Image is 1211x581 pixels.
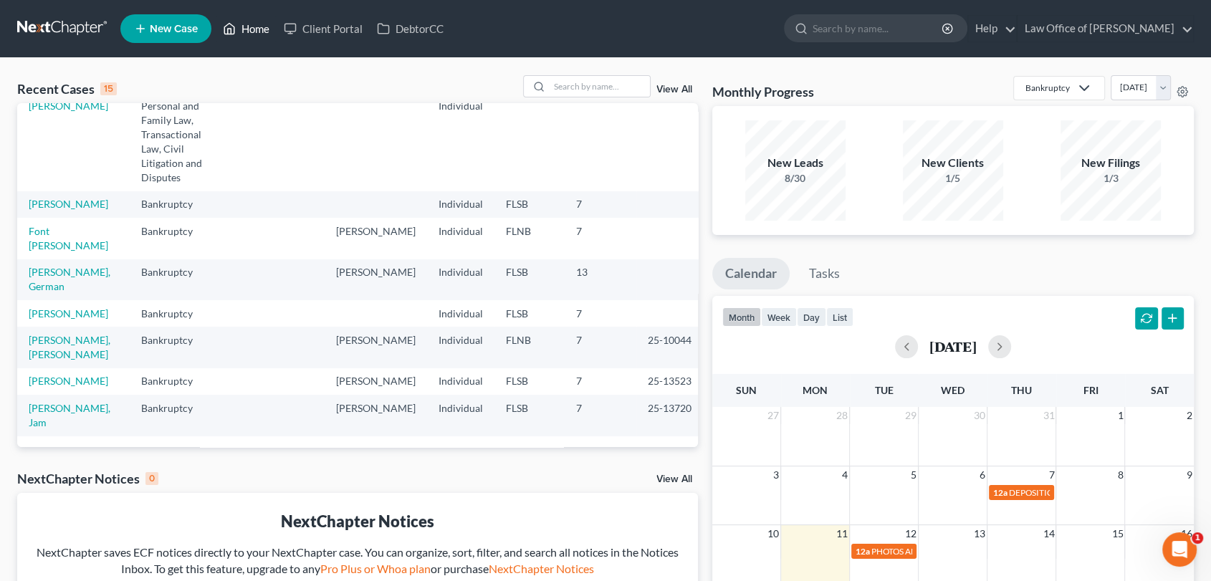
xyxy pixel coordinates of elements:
div: New Filings [1061,155,1161,171]
a: DebtorCC [370,16,451,42]
td: Bankruptcy [130,368,219,395]
span: DEPOSITION 10 AM [1009,487,1086,498]
span: 2 [1185,407,1194,424]
button: month [722,307,761,327]
a: [PERSON_NAME], Jam [29,402,110,428]
span: Sun [736,384,757,396]
input: Search by name... [550,76,650,97]
iframe: Intercom live chat [1162,532,1197,567]
td: 25-13523 [636,368,705,395]
td: Personal and Family Law, Transactional Law, Civil Litigation and Disputes [130,92,219,191]
div: NextChapter Notices [29,510,686,532]
td: FLSB [494,395,565,436]
td: FLSB [494,368,565,395]
td: [PERSON_NAME] [325,259,427,300]
div: NextChapter Notices [17,470,158,487]
td: Individual [427,300,494,327]
span: 13 [972,525,987,542]
span: 12 [904,525,918,542]
td: 7 [565,327,636,368]
span: New Case [150,24,198,34]
a: [PERSON_NAME], [PERSON_NAME] [29,334,110,360]
span: 31 [1041,407,1056,424]
a: Client Portal [277,16,370,42]
div: 15 [100,82,117,95]
td: Bankruptcy [130,218,219,259]
a: [PERSON_NAME], German [29,266,110,292]
span: 16 [1179,525,1194,542]
td: Bankruptcy [130,395,219,436]
td: Individual [427,395,494,436]
td: [PERSON_NAME] [325,327,427,368]
span: 1 [1192,532,1203,544]
span: 12a [993,487,1007,498]
span: Tue [875,384,894,396]
h2: [DATE] [929,339,977,354]
td: Individual [427,259,494,300]
a: [PERSON_NAME] [29,375,108,387]
a: Calendar [712,258,790,289]
div: New Clients [903,155,1003,171]
div: New Leads [745,155,846,171]
td: 7 [565,395,636,436]
td: Individual [427,218,494,259]
span: 28 [835,407,849,424]
span: 29 [904,407,918,424]
span: Sat [1150,384,1168,396]
td: FLSB [494,191,565,218]
h3: Monthly Progress [712,83,814,100]
td: 25-10044 [636,327,705,368]
span: 5 [909,466,918,484]
td: FLSB [494,300,565,327]
span: 3 [772,466,780,484]
td: 7 [565,368,636,395]
a: Law Office of [PERSON_NAME] [1018,16,1193,42]
button: week [761,307,797,327]
a: Font [PERSON_NAME] [29,225,108,251]
div: 0 [145,472,158,485]
a: NextChapter Notices [489,562,594,575]
span: 30 [972,407,987,424]
td: Individual [427,327,494,368]
span: 1 [1116,407,1124,424]
a: [PERSON_NAME] [29,307,108,320]
td: [PERSON_NAME] [325,368,427,395]
div: 1/5 [903,171,1003,186]
td: 7 [565,300,636,327]
span: 6 [978,466,987,484]
div: 8/30 [745,171,846,186]
div: NextChapter saves ECF notices directly to your NextChapter case. You can organize, sort, filter, ... [29,544,686,577]
input: Search by name... [813,15,944,42]
div: Bankruptcy [1025,82,1070,94]
td: [PERSON_NAME] [325,218,427,259]
a: Pro Plus or Whoa plan [320,562,431,575]
span: PHOTOS AND DINNER ACO [871,546,977,557]
span: 10 [766,525,780,542]
td: Bankruptcy [130,327,219,368]
a: [PERSON_NAME] [29,100,108,112]
span: 11 [835,525,849,542]
td: Bankruptcy [130,300,219,327]
td: Bankruptcy [130,191,219,218]
span: 9 [1185,466,1194,484]
div: 1/3 [1061,171,1161,186]
td: FLNB [494,327,565,368]
td: 7 [565,191,636,218]
a: Help [968,16,1016,42]
td: 13 [565,259,636,300]
span: Wed [941,384,965,396]
td: Individual [427,191,494,218]
span: 7 [1047,466,1056,484]
a: Home [216,16,277,42]
a: View All [656,474,692,484]
td: FLSB [494,259,565,300]
span: 14 [1041,525,1056,542]
td: 25-13720 [636,395,705,436]
td: Individual [427,368,494,395]
span: Thu [1011,384,1032,396]
button: list [826,307,853,327]
a: View All [656,85,692,95]
td: Individual [427,92,494,191]
td: Bankruptcy [130,259,219,300]
span: 27 [766,407,780,424]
